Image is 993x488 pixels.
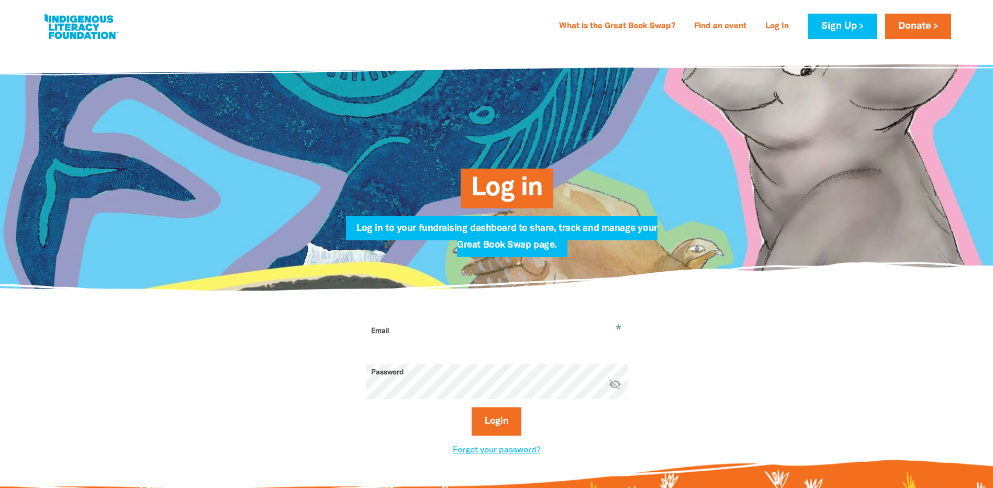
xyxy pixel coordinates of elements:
[609,378,621,391] i: Hide password
[688,18,753,35] a: Find an event
[553,18,682,35] a: What is the Great Book Swap?
[472,407,521,436] button: Login
[471,176,543,208] span: Log in
[808,14,876,39] a: Sign Up
[356,224,657,257] span: Log in to your fundraising dashboard to share, track and manage your Great Book Swap page.
[453,447,541,454] a: Forgot your password?
[759,18,795,35] a: Log In
[609,378,621,392] button: visibility_off
[885,14,951,39] a: Donate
